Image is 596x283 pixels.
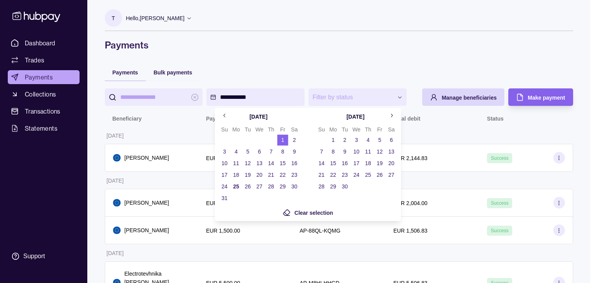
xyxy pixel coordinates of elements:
[230,125,242,134] th: Monday
[374,135,385,145] button: 5
[316,158,327,169] button: 14
[243,158,253,169] button: 12
[254,169,265,180] button: 20
[231,169,242,180] button: 18
[363,169,374,180] button: 25
[277,135,288,145] button: 1
[347,112,364,121] div: [DATE]
[231,146,242,157] button: 4
[327,125,339,134] th: Monday
[374,125,386,134] th: Friday
[386,125,397,134] th: Saturday
[219,125,230,134] th: Sunday
[363,135,374,145] button: 4
[328,135,339,145] button: 1
[289,158,300,169] button: 16
[351,158,362,169] button: 17
[386,146,397,157] button: 13
[295,210,333,216] span: Clear selection
[254,146,265,157] button: 6
[243,146,253,157] button: 5
[374,158,385,169] button: 19
[351,125,362,134] th: Wednesday
[340,146,350,157] button: 9
[351,135,362,145] button: 3
[386,110,397,122] button: Go to next month
[328,158,339,169] button: 15
[316,146,327,157] button: 7
[231,181,242,192] button: 25
[219,158,230,169] button: 10
[289,181,300,192] button: 30
[289,125,300,134] th: Saturday
[289,146,300,157] button: 9
[386,158,397,169] button: 20
[254,158,265,169] button: 13
[340,158,350,169] button: 16
[219,169,230,180] button: 17
[340,135,350,145] button: 2
[289,169,300,180] button: 23
[219,193,230,204] button: 31
[254,181,265,192] button: 27
[386,169,397,180] button: 27
[316,169,327,180] button: 21
[328,169,339,180] button: 22
[277,158,288,169] button: 15
[328,181,339,192] button: 29
[289,135,300,145] button: 2
[351,169,362,180] button: 24
[254,125,265,134] th: Wednesday
[316,181,327,192] button: 28
[219,110,230,122] button: Go to previous month
[362,125,374,134] th: Thursday
[328,146,339,157] button: 8
[277,146,288,157] button: 8
[277,169,288,180] button: 22
[363,158,374,169] button: 18
[386,135,397,145] button: 6
[316,125,327,134] th: Sunday
[340,181,350,192] button: 30
[277,181,288,192] button: 29
[243,169,253,180] button: 19
[277,125,289,134] th: Friday
[351,146,362,157] button: 10
[265,125,277,134] th: Thursday
[266,169,277,180] button: 21
[266,158,277,169] button: 14
[242,125,254,134] th: Tuesday
[243,181,253,192] button: 26
[249,112,267,121] div: [DATE]
[374,146,385,157] button: 12
[363,146,374,157] button: 11
[266,181,277,192] button: 28
[340,169,350,180] button: 23
[219,146,230,157] button: 3
[231,158,242,169] button: 11
[283,208,333,217] button: Clear selection
[219,181,230,192] button: 24
[339,125,351,134] th: Tuesday
[374,169,385,180] button: 26
[266,146,277,157] button: 7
